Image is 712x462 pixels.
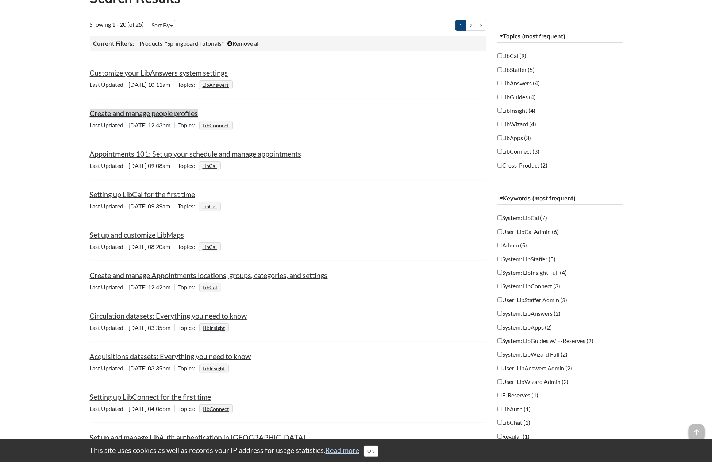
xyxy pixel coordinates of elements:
label: User: LibWizard Admin (2) [497,378,569,386]
label: LibGuides (4) [497,93,536,101]
a: > [476,20,486,31]
span: Topics [178,405,199,412]
span: Last Updated [90,243,129,250]
label: LibAnswers (4) [497,79,540,87]
span: Last Updated [90,324,129,331]
span: [DATE] 12:42pm [90,284,174,290]
input: System: LibCal (7) [497,215,502,220]
label: LibStaffer (5) [497,66,535,74]
span: Showing 1 - 20 (of 25) [90,21,144,28]
label: LibWizard (4) [497,120,536,128]
span: Last Updated [90,405,129,412]
input: User: LibCal Admin (6) [497,229,502,234]
label: Admin (5) [497,241,527,249]
span: Last Updated [90,81,129,88]
h3: Current Filters [93,39,134,47]
label: LibInsight (4) [497,107,535,115]
a: Acquisitions datasets: Everything you need to know [90,352,251,361]
label: LibConnect (3) [497,147,539,155]
ul: Topics [199,203,223,209]
a: Setting up LibCal for the first time [90,190,195,199]
label: Cross-Product (2) [497,161,547,169]
a: Setting up LibConnect for the first time [90,392,211,401]
label: Regular (1) [497,432,530,440]
span: [DATE] 12:43pm [90,122,174,128]
a: Remove all [228,40,260,47]
input: System: LibConnect (3) [497,284,502,288]
span: Topics [178,324,199,331]
label: System: LibInsight Full (4) [497,269,567,277]
input: User: LibAnswers Admin (2) [497,366,502,370]
input: LibGuides (4) [497,95,502,99]
button: Topics (most frequent) [497,30,623,43]
a: Set up and customize LibMaps [90,230,184,239]
a: LibCal [202,282,219,293]
label: System: LibWizard Full (2) [497,350,567,358]
ul: Topics [199,405,235,412]
label: E-Reserves (1) [497,391,538,399]
ul: Topics [199,122,235,128]
a: Create and manage people profiles [90,109,198,118]
a: LibCal [201,161,218,171]
span: Last Updated [90,365,129,371]
label: System: LibStaffer (5) [497,255,555,263]
span: Last Updated [90,122,129,128]
a: Circulation datasets: Everything you need to know [90,311,247,320]
a: Appointments 101: Set up your schedule and manage appointments [90,149,301,158]
a: LibConnect [202,120,230,131]
input: System: LibGuides w/ E-Reserves (2) [497,338,502,343]
input: LibChat (1) [497,420,502,425]
label: LibCal (9) [497,52,526,60]
input: System: LibInsight Full (4) [497,270,502,275]
a: LibCal [201,201,218,212]
label: System: LibApps (2) [497,323,552,331]
ul: Topics [199,81,235,88]
span: [DATE] 08:20am [90,243,174,250]
span: Topics [178,203,199,209]
button: Keywords (most frequent) [497,192,623,205]
span: arrow_upward [689,424,705,440]
span: [DATE] 09:08am [90,162,174,169]
ul: Topics [199,243,223,250]
a: Create and manage Appointments locations, groups, categories, and settings [90,271,328,280]
span: [DATE] 10:11am [90,81,174,88]
input: LibCal (9) [497,53,502,58]
span: [DATE] 04:06pm [90,405,174,412]
ul: Topics [199,284,223,290]
input: LibAnswers (4) [497,81,502,85]
span: Last Updated [90,203,129,209]
label: User: LibStaffer Admin (3) [497,296,567,304]
ul: Topics [199,365,231,371]
input: LibStaffer (5) [497,67,502,72]
span: Products: [140,40,164,47]
ul: Pagination of search results [455,20,486,31]
a: Set up and manage LibAuth authentication in [GEOGRAPHIC_DATA] [90,433,306,442]
label: System: LibCal (7) [497,214,547,222]
input: Regular (1) [497,434,502,439]
input: System: LibAnswers (2) [497,311,502,316]
input: LibConnect (3) [497,149,502,154]
ul: Topics [199,324,231,331]
span: [DATE] 03:35pm [90,324,174,331]
input: LibAuth (1) [497,407,502,411]
a: LibConnect [202,404,230,414]
button: Sort By [150,20,175,30]
input: LibWizard (4) [497,122,502,126]
label: System: LibConnect (3) [497,282,560,290]
span: Topics [178,81,199,88]
label: LibAuth (1) [497,405,531,413]
a: LibCal [201,242,218,252]
button: Close [364,446,378,457]
label: User: LibAnswers Admin (2) [497,364,572,372]
span: Last Updated [90,284,129,290]
span: Topics [178,122,199,128]
input: System: LibStaffer (5) [497,257,502,261]
label: User: LibCal Admin (6) [497,228,559,236]
a: LibAnswers [201,80,230,90]
input: E-Reserves (1) [497,393,502,397]
input: System: LibWizard Full (2) [497,352,502,357]
span: [DATE] 03:35pm [90,365,174,371]
div: This site uses cookies as well as records your IP address for usage statistics. [82,445,630,457]
span: Last Updated [90,162,129,169]
span: "Springboard Tutorials" [165,40,224,47]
